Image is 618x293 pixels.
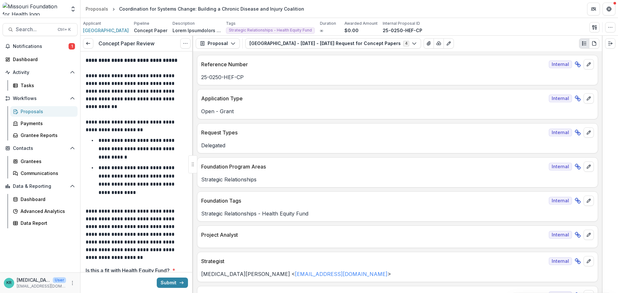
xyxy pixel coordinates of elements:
[444,38,454,49] button: Edit as form
[10,218,78,228] a: Data Report
[13,44,69,49] span: Notifications
[201,60,546,68] p: Reference Number
[13,146,67,151] span: Contacts
[17,277,50,283] p: [MEDICAL_DATA][PERSON_NAME]
[10,206,78,216] a: Advanced Analytics
[10,80,78,91] a: Tasks
[13,70,67,75] span: Activity
[3,23,78,36] button: Search...
[10,156,78,167] a: Grantees
[201,95,546,102] p: Application Type
[21,108,72,115] div: Proposals
[549,257,572,265] span: Internal
[3,181,78,191] button: Open Data & Reporting
[98,41,154,47] h3: Concept Paper Review
[119,5,304,12] div: Coordination for Systems Change: Building a Chronic Disease and Injury Coalition
[86,267,170,274] p: Is this a fit with Health Equity Fund?
[83,4,307,14] nav: breadcrumb
[605,38,615,49] button: Expand right
[245,38,421,49] button: [GEOGRAPHIC_DATA] - [DATE] - [DATE] Request for Concept Papers4
[344,27,359,34] p: $0.00
[21,208,72,215] div: Advanced Analytics
[6,281,12,285] div: Kyra Robinson
[584,127,594,138] button: edit
[83,21,101,26] p: Applicant
[549,95,572,102] span: Internal
[295,271,388,277] a: [EMAIL_ADDRESS][DOMAIN_NAME]
[16,26,54,32] span: Search...
[21,120,72,127] div: Payments
[201,257,546,265] p: Strategist
[21,82,72,89] div: Tasks
[424,38,434,49] button: View Attached Files
[10,118,78,129] a: Payments
[53,277,66,283] p: User
[201,197,546,205] p: Foundation Tags
[229,28,312,32] span: Strategic Relationships - Health Equity Fund
[201,129,546,136] p: Request Types
[83,27,129,34] a: [GEOGRAPHIC_DATA]
[589,38,599,49] button: PDF view
[584,230,594,240] button: edit
[587,3,600,15] button: Partners
[3,93,78,104] button: Open Workflows
[201,176,594,183] p: Strategic Relationships
[201,73,594,81] p: 25-0250-HEF-CP
[344,21,378,26] p: Awarded Amount
[13,56,72,63] div: Dashboard
[69,279,76,287] button: More
[173,27,221,34] p: Lorem Ipsumdolors amet consec adipi el seddoei tempori utl etdolo magnaali en admin ven quisnost ...
[584,161,594,172] button: edit
[201,270,594,278] p: [MEDICAL_DATA][PERSON_NAME] < >
[584,93,594,104] button: edit
[21,220,72,226] div: Data Report
[226,21,236,26] p: Tags
[10,106,78,117] a: Proposals
[201,142,594,149] p: Delegated
[157,278,188,288] button: Submit
[13,184,67,189] span: Data & Reporting
[173,21,195,26] p: Description
[549,163,572,170] span: Internal
[21,132,72,139] div: Grantee Reports
[13,96,67,101] span: Workflows
[201,107,594,115] p: Open - Grant
[3,67,78,78] button: Open Activity
[549,129,572,136] span: Internal
[383,21,420,26] p: Internal Proposal ID
[201,210,594,217] p: Strategic Relationships - Health Equity Fund
[201,163,546,170] p: Foundation Program Areas
[196,38,240,49] button: Proposal
[383,27,422,34] p: 25-0250-HEF-CP
[3,54,78,65] a: Dashboard
[134,27,167,34] p: Concept Paper
[134,21,149,26] p: Pipeline
[579,38,589,49] button: Plaintext view
[86,5,108,12] div: Proposals
[201,231,546,239] p: Project Analyst
[21,196,72,203] div: Dashboard
[69,3,78,15] button: Open entity switcher
[10,130,78,141] a: Grantee Reports
[21,158,72,165] div: Grantees
[3,143,78,153] button: Open Contacts
[549,60,572,68] span: Internal
[549,231,572,239] span: Internal
[320,21,336,26] p: Duration
[10,168,78,179] a: Communications
[21,170,72,177] div: Communications
[3,41,78,51] button: Notifications1
[603,3,615,15] button: Get Help
[584,196,594,206] button: edit
[56,26,72,33] div: Ctrl + K
[3,3,66,15] img: Missouri Foundation for Health logo
[17,283,66,289] p: [EMAIL_ADDRESS][DOMAIN_NAME]
[320,27,323,34] p: ∞
[180,38,191,49] button: Options
[549,197,572,205] span: Internal
[83,4,111,14] a: Proposals
[584,256,594,266] button: edit
[69,43,75,50] span: 1
[10,194,78,205] a: Dashboard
